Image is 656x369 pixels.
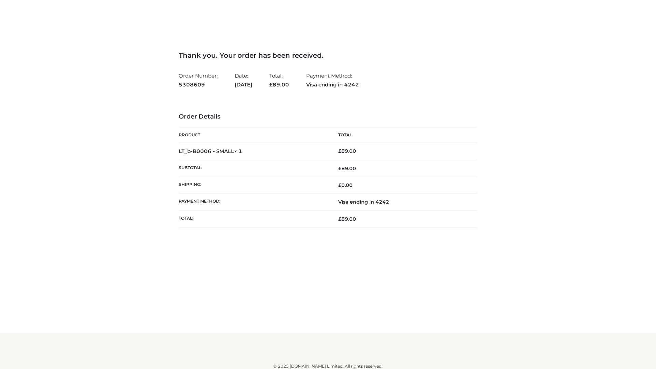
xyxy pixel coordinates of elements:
bdi: 89.00 [338,148,356,154]
strong: 5308609 [179,80,218,89]
bdi: 0.00 [338,182,353,188]
strong: LT_b-B0006 - SMALL [179,148,242,154]
h3: Order Details [179,113,477,121]
span: 89.00 [338,165,356,172]
th: Subtotal: [179,160,328,177]
li: Order Number: [179,70,218,91]
strong: Visa ending in 4242 [306,80,359,89]
span: 89.00 [338,216,356,222]
th: Total [328,127,477,143]
span: £ [338,165,341,172]
li: Total: [269,70,289,91]
th: Total: [179,210,328,227]
li: Date: [235,70,252,91]
th: Shipping: [179,177,328,194]
td: Visa ending in 4242 [328,194,477,210]
strong: [DATE] [235,80,252,89]
span: 89.00 [269,81,289,88]
span: £ [338,216,341,222]
strong: × 1 [234,148,242,154]
span: £ [269,81,273,88]
span: £ [338,148,341,154]
span: £ [338,182,341,188]
th: Payment method: [179,194,328,210]
li: Payment Method: [306,70,359,91]
th: Product [179,127,328,143]
h3: Thank you. Your order has been received. [179,51,477,59]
